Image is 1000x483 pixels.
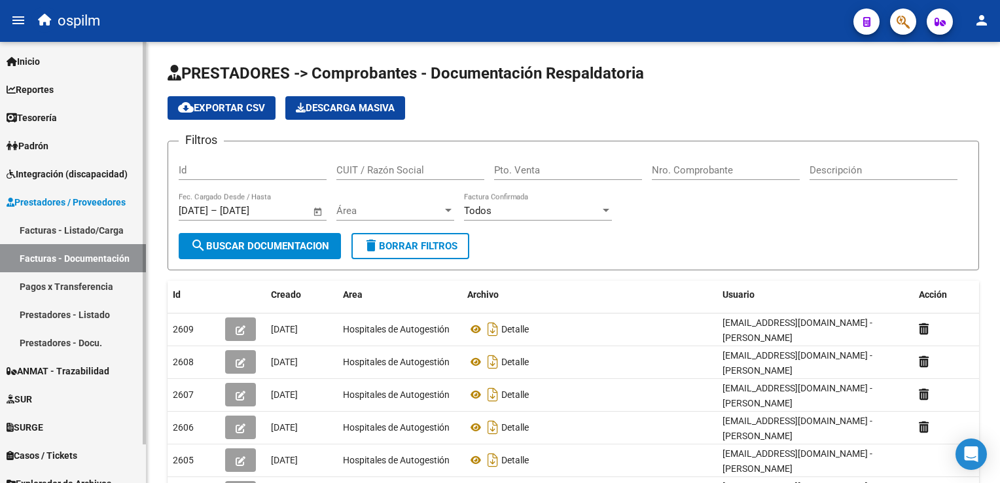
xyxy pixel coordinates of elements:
h3: Filtros [179,131,224,149]
span: Todos [464,205,491,217]
app-download-masive: Descarga masiva de comprobantes (adjuntos) [285,96,405,120]
span: [DATE] [271,324,298,334]
span: Reportes [7,82,54,97]
span: Exportar CSV [178,102,265,114]
mat-icon: delete [363,238,379,253]
span: Detalle [501,422,529,433]
span: Integración (discapacidad) [7,167,128,181]
span: Tesorería [7,111,57,125]
button: Buscar Documentacion [179,233,341,259]
span: Descarga Masiva [296,102,395,114]
button: Open calendar [311,204,326,219]
span: SUR [7,392,32,406]
span: Padrón [7,139,48,153]
datatable-header-cell: Archivo [462,281,717,309]
datatable-header-cell: Id [168,281,220,309]
mat-icon: cloud_download [178,99,194,115]
div: Open Intercom Messenger [955,438,987,470]
span: Creado [271,289,301,300]
button: Exportar CSV [168,96,276,120]
span: Hospitales de Autogestión [343,455,450,465]
button: Borrar Filtros [351,233,469,259]
span: [EMAIL_ADDRESS][DOMAIN_NAME] - [PERSON_NAME] [723,448,872,474]
button: Descarga Masiva [285,96,405,120]
span: Casos / Tickets [7,448,77,463]
datatable-header-cell: Usuario [717,281,914,309]
span: Archivo [467,289,499,300]
i: Descargar documento [484,417,501,438]
span: ospilm [58,7,100,35]
span: 2605 [173,455,194,465]
datatable-header-cell: Area [338,281,462,309]
span: 2609 [173,324,194,334]
i: Descargar documento [484,450,501,471]
span: [DATE] [271,422,298,433]
datatable-header-cell: Acción [914,281,979,309]
span: ANMAT - Trazabilidad [7,364,109,378]
span: [EMAIL_ADDRESS][DOMAIN_NAME] - [PERSON_NAME] [723,383,872,408]
datatable-header-cell: Creado [266,281,338,309]
span: [EMAIL_ADDRESS][DOMAIN_NAME] - [PERSON_NAME] [723,317,872,343]
span: Detalle [501,455,529,465]
i: Descargar documento [484,319,501,340]
span: [DATE] [271,389,298,400]
mat-icon: search [190,238,206,253]
span: Hospitales de Autogestión [343,357,450,367]
span: Hospitales de Autogestión [343,324,450,334]
span: [DATE] [271,357,298,367]
span: Usuario [723,289,755,300]
span: Área [336,205,442,217]
span: Prestadores / Proveedores [7,195,126,209]
span: Hospitales de Autogestión [343,422,450,433]
i: Descargar documento [484,351,501,372]
span: 2606 [173,422,194,433]
mat-icon: menu [10,12,26,28]
span: [DATE] [271,455,298,465]
span: Inicio [7,54,40,69]
input: Fecha inicio [179,205,208,217]
span: Hospitales de Autogestión [343,389,450,400]
mat-icon: person [974,12,990,28]
input: Fecha fin [220,205,283,217]
span: Detalle [501,324,529,334]
span: [EMAIL_ADDRESS][DOMAIN_NAME] - [PERSON_NAME] [723,416,872,441]
span: PRESTADORES -> Comprobantes - Documentación Respaldatoria [168,64,644,82]
span: Borrar Filtros [363,240,457,252]
span: – [211,205,217,217]
span: [EMAIL_ADDRESS][DOMAIN_NAME] - [PERSON_NAME] [723,350,872,376]
i: Descargar documento [484,384,501,405]
span: Detalle [501,389,529,400]
span: Acción [919,289,947,300]
span: SURGE [7,420,43,435]
span: 2607 [173,389,194,400]
span: Area [343,289,363,300]
span: 2608 [173,357,194,367]
span: Buscar Documentacion [190,240,329,252]
span: Detalle [501,357,529,367]
span: Id [173,289,181,300]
